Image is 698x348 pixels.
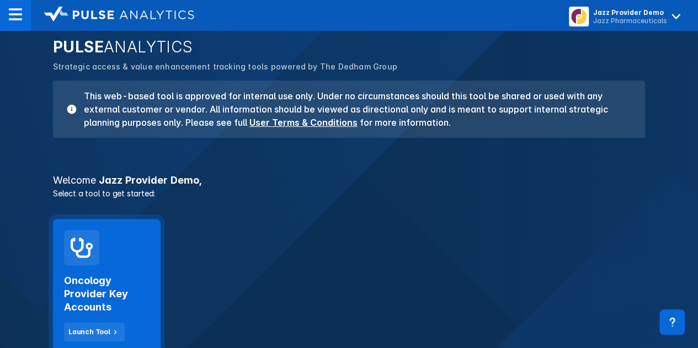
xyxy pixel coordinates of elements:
[46,175,652,185] h3: Jazz Provider Demo ,
[659,309,685,335] div: Contact Support
[77,89,632,129] h3: This web-based tool is approved for internal use only. Under no circumstances should this tool be...
[593,8,667,17] div: Jazz Provider Demo
[53,38,645,56] h2: PULSE
[31,7,194,24] a: logo
[64,274,150,314] h2: Oncology Provider Key Accounts
[53,174,96,186] span: Welcome
[9,8,22,21] img: menu--horizontal.svg
[249,117,358,128] a: User Terms & Conditions
[593,17,667,25] div: Jazz Pharmaceuticals
[64,323,125,341] button: Launch Tool
[571,9,587,24] img: menu button
[68,327,110,337] div: Launch Tool
[53,61,645,73] p: Strategic access & value enhancement tracking tools powered by The Dedham Group
[44,7,194,22] img: logo
[104,38,193,56] span: ANALYTICS
[46,188,652,199] p: Select a tool to get started:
